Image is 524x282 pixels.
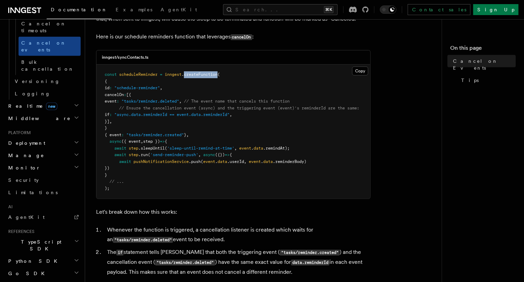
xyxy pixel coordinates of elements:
span: TypeScript SDK [5,238,74,252]
span: "tasks/reminder.created" [126,132,184,137]
span: // Ensure the cancellation event (async) and the triggering event (event)'s reminderId are the same: [119,106,359,110]
a: Cancel on Events [450,55,516,74]
code: "tasks/reminder.deleted" [113,237,173,243]
span: AgentKit [161,7,197,12]
span: { event [105,132,121,137]
span: , [186,132,189,137]
span: [{ [126,92,131,97]
span: } [184,132,186,137]
code: if [116,250,124,256]
button: Realtimenew [5,100,81,112]
a: AgentKit [5,211,81,223]
kbd: ⌘K [324,6,334,13]
span: .reminderBody) [273,159,306,164]
span: step [129,152,138,157]
span: .sleepUntil [138,146,165,151]
a: Contact sales [408,4,470,15]
span: References [5,229,34,234]
code: cancelOn [231,34,252,40]
span: async [203,152,215,157]
span: Go SDK [5,270,49,277]
p: Let's break down how this works: [96,207,371,217]
span: data [218,159,227,164]
span: : [109,112,112,117]
span: step [129,146,138,151]
span: } [105,173,107,177]
button: Go SDK [5,267,81,280]
span: Cancel on events [21,40,66,52]
span: , [234,146,237,151]
span: data [263,159,273,164]
code: "tasks/reminder.deleted" [155,260,215,266]
span: AI [5,204,13,210]
span: Cancel on Events [453,58,516,71]
a: Sign Up [473,4,519,15]
button: Monitor [5,162,81,174]
span: 'send-reminder-push' [150,152,198,157]
span: step }) [143,139,160,144]
span: "tasks/reminder.deleted" [121,99,179,104]
span: , [244,159,246,164]
span: ( [148,152,150,157]
span: await [119,159,131,164]
span: { [105,79,107,84]
a: Security [5,174,81,186]
span: if [105,112,109,117]
span: . [251,146,254,151]
span: Cancel on timeouts [21,21,66,33]
span: const [105,72,117,77]
span: : [117,99,119,104]
a: Cancel on events [19,37,81,56]
span: ( [218,72,220,77]
span: : [124,92,126,97]
span: . [261,159,263,164]
span: id [105,85,109,90]
span: event [249,159,261,164]
button: Copy [352,67,368,75]
button: Toggle dark mode [380,5,396,14]
code: data.reminderId [291,260,329,266]
button: Manage [5,149,81,162]
span: event [105,99,117,104]
span: => [225,152,230,157]
span: cancelOn [105,92,124,97]
span: "schedule-reminder" [114,85,160,90]
span: . [215,159,218,164]
h4: On this page [450,44,516,55]
span: .userId [227,159,244,164]
button: Python SDK [5,255,81,267]
span: Realtime [5,103,57,109]
span: .run [138,152,148,157]
button: Deployment [5,137,81,149]
span: : [109,85,112,90]
span: .remindAt); [263,146,290,151]
span: , [141,139,143,144]
span: ( [165,146,167,151]
span: Documentation [51,7,107,12]
button: TypeScript SDK [5,236,81,255]
button: Middleware [5,112,81,125]
span: { [230,152,232,157]
span: data [254,146,263,151]
p: Here is our schedule reminders function that leverages : [96,32,371,42]
span: , [109,119,112,124]
span: Platform [5,130,31,136]
span: 'sleep-until-remind-at-time' [167,146,234,151]
span: new [46,103,57,110]
span: Bulk cancellation [21,59,74,72]
span: = [160,72,162,77]
span: { [165,139,167,144]
div: Cancellation [12,5,81,75]
span: Deployment [5,140,45,146]
code: "tasks/reminder.created" [280,250,340,256]
span: , [230,112,232,117]
span: Monitor [5,164,40,171]
span: .createFunction [182,72,218,77]
a: Cancel on timeouts [19,17,81,37]
span: }] [105,119,109,124]
span: pushNotificationService [133,159,189,164]
span: AgentKit [8,214,45,220]
span: event [239,146,251,151]
a: AgentKit [156,2,201,19]
span: .push [189,159,201,164]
